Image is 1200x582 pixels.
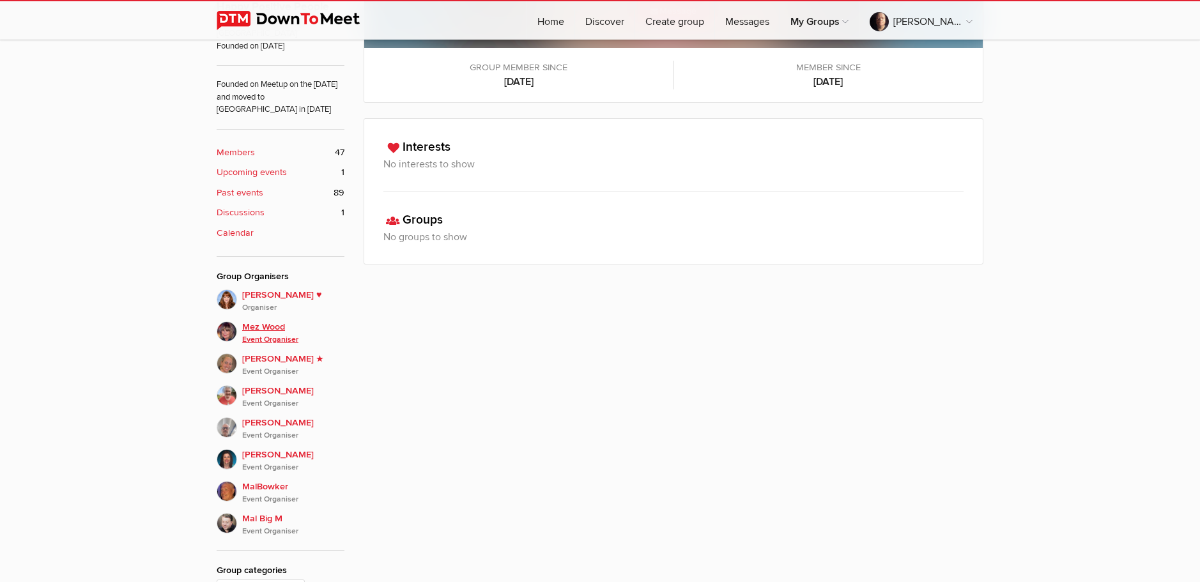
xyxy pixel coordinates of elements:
span: Group member since [377,61,661,75]
a: Discussions 1 [217,206,344,220]
img: Mez Wood [217,321,237,342]
b: Past events [217,186,263,200]
i: Event Organiser [242,398,344,410]
div: Group categories [217,563,344,578]
img: Martin [217,417,237,438]
span: [PERSON_NAME] [242,448,344,473]
span: [PERSON_NAME] ♥ [242,288,344,314]
span: [PERSON_NAME] [242,384,344,410]
span: [PERSON_NAME] [242,416,344,441]
h3: No groups to show [383,229,964,245]
a: Upcoming events 1 [217,165,344,180]
img: Kelly ★ [217,353,237,374]
span: Member since [687,61,971,75]
img: Vikki ♥ [217,289,237,310]
a: [PERSON_NAME] ★Event Organiser [217,346,344,378]
i: Event Organiser [242,366,344,378]
img: DownToMeet [217,11,380,30]
img: Mal Big M [217,513,237,533]
h3: Interests [383,138,964,157]
a: Mal Big MEvent Organiser [217,505,344,537]
i: Event Organiser [242,526,344,537]
b: Discussions [217,206,265,220]
span: 1 [341,165,344,180]
a: Home [527,1,574,40]
a: Mez WoodEvent Organiser [217,314,344,346]
a: Members 47 [217,146,344,160]
span: MalBowker [242,480,344,505]
i: Organiser [242,302,344,314]
span: Mal Big M [242,512,344,537]
h3: No interests to show [383,157,964,172]
a: [PERSON_NAME] ♥Organiser [217,289,344,314]
i: Event Organiser [242,334,344,346]
a: Past events 89 [217,186,344,200]
span: Mez Wood [242,320,344,346]
img: Andrew Goodwin [217,385,237,406]
h3: Groups [383,211,964,229]
a: Messages [715,1,780,40]
a: [PERSON_NAME]Event Organiser [217,441,344,473]
a: [PERSON_NAME]Event Organiser [217,378,344,410]
a: [PERSON_NAME] [859,1,983,40]
b: Members [217,146,255,160]
b: [DATE] [377,74,661,89]
span: 1 [341,206,344,220]
b: Upcoming events [217,165,287,180]
i: Event Organiser [242,430,344,441]
img: Andrea C [217,449,237,470]
span: 47 [335,146,344,160]
span: Founded on Meetup on the [DATE] and moved to [GEOGRAPHIC_DATA] in [DATE] [217,65,344,116]
a: [PERSON_NAME]Event Organiser [217,410,344,441]
div: Group Organisers [217,270,344,284]
a: My Groups [780,1,859,40]
a: MalBowkerEvent Organiser [217,473,344,505]
i: Event Organiser [242,462,344,473]
a: Calendar [217,226,344,240]
span: 89 [334,186,344,200]
a: Create group [635,1,714,40]
b: [DATE] [687,74,971,89]
a: Discover [575,1,635,40]
span: Founded on [DATE] [217,40,344,52]
img: MalBowker [217,481,237,502]
b: Calendar [217,226,254,240]
i: Event Organiser [242,494,344,505]
span: [PERSON_NAME] ★ [242,352,344,378]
